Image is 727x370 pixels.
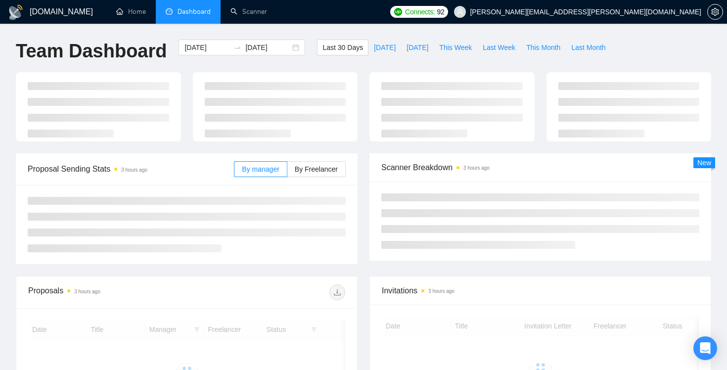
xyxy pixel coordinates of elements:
[374,42,396,53] span: [DATE]
[16,40,167,63] h1: Team Dashboard
[477,40,521,55] button: Last Week
[521,40,566,55] button: This Month
[28,163,234,175] span: Proposal Sending Stats
[382,284,699,297] span: Invitations
[233,44,241,51] span: to
[571,42,605,53] span: Last Month
[121,167,147,173] time: 3 hours ago
[483,42,515,53] span: Last Week
[74,289,100,294] time: 3 hours ago
[394,8,402,16] img: upwork-logo.png
[8,4,24,20] img: logo
[230,7,267,16] a: searchScanner
[368,40,401,55] button: [DATE]
[401,40,434,55] button: [DATE]
[707,4,723,20] button: setting
[245,42,290,53] input: End date
[697,159,711,167] span: New
[456,8,463,15] span: user
[242,165,279,173] span: By manager
[405,6,435,17] span: Connects:
[693,336,717,360] div: Open Intercom Messenger
[437,6,444,17] span: 92
[322,42,363,53] span: Last 30 Days
[428,288,454,294] time: 3 hours ago
[439,42,472,53] span: This Week
[184,42,229,53] input: Start date
[317,40,368,55] button: Last 30 Days
[233,44,241,51] span: swap-right
[708,8,723,16] span: setting
[381,161,699,174] span: Scanner Breakdown
[463,165,490,171] time: 3 hours ago
[707,8,723,16] a: setting
[295,165,338,173] span: By Freelancer
[166,8,173,15] span: dashboard
[116,7,146,16] a: homeHome
[434,40,477,55] button: This Week
[407,42,428,53] span: [DATE]
[28,284,187,300] div: Proposals
[178,7,211,16] span: Dashboard
[566,40,611,55] button: Last Month
[526,42,560,53] span: This Month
